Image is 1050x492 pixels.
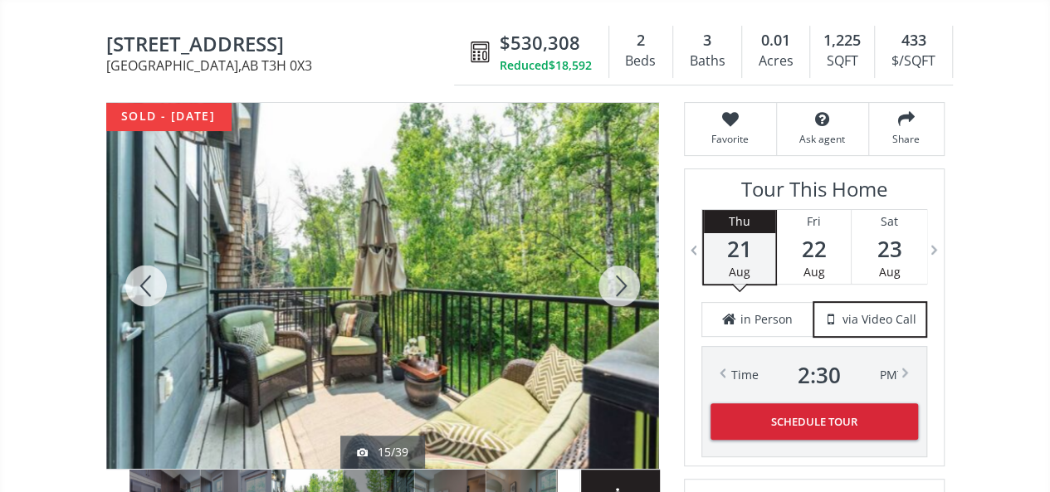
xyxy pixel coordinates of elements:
div: SQFT [818,49,866,74]
div: 15/39 [357,444,408,460]
div: Reduced [500,57,592,74]
div: Time PM [731,363,897,387]
span: Share [877,132,935,146]
span: Aug [879,264,901,280]
span: in Person [740,311,793,328]
span: [GEOGRAPHIC_DATA] , AB T3H 0X3 [106,59,462,72]
div: 433 [883,30,943,51]
span: $18,592 [549,57,592,74]
span: Ask agent [785,132,860,146]
div: $/SQFT [883,49,943,74]
div: Fri [777,210,851,233]
span: Aug [729,264,750,280]
div: 410 Ascot Circle SW Calgary, AB T3H 0X3 - Photo 15 of 39 [106,103,659,469]
div: Thu [704,210,775,233]
div: 2 [618,30,664,51]
div: 0.01 [750,30,801,51]
span: via Video Call [842,311,916,328]
span: 21 [704,237,775,261]
span: 2 : 30 [798,363,841,387]
button: Schedule Tour [711,403,918,440]
span: 22 [777,237,851,261]
span: Favorite [693,132,768,146]
div: 3 [681,30,733,51]
span: 1,225 [823,30,861,51]
div: sold - [DATE] [106,103,231,130]
div: Beds [618,49,664,74]
div: Sat [852,210,926,233]
div: Acres [750,49,801,74]
span: 410 Ascot Circle SW [106,33,462,59]
span: 23 [852,237,926,261]
h3: Tour This Home [701,178,927,209]
div: Baths [681,49,733,74]
span: Aug [803,264,825,280]
span: $530,308 [500,30,580,56]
